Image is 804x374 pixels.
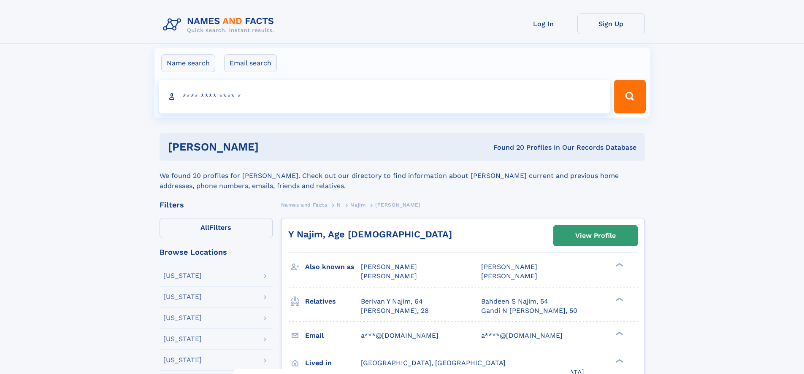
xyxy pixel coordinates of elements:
[554,226,637,246] a: View Profile
[305,294,361,309] h3: Relatives
[281,199,328,210] a: Names and Facts
[361,263,417,271] span: [PERSON_NAME]
[614,262,624,268] div: ❯
[361,272,417,280] span: [PERSON_NAME]
[160,218,273,238] label: Filters
[163,272,202,279] div: [US_STATE]
[224,54,277,72] label: Email search
[481,272,537,280] span: [PERSON_NAME]
[575,226,616,245] div: View Profile
[163,315,202,321] div: [US_STATE]
[163,357,202,363] div: [US_STATE]
[350,202,365,208] span: Najim
[163,293,202,300] div: [US_STATE]
[288,229,452,239] a: Y Najim, Age [DEMOGRAPHIC_DATA]
[614,296,624,302] div: ❯
[337,199,341,210] a: N
[614,358,624,363] div: ❯
[577,13,645,34] a: Sign Up
[305,328,361,343] h3: Email
[160,201,273,209] div: Filters
[361,359,506,367] span: [GEOGRAPHIC_DATA], [GEOGRAPHIC_DATA]
[481,263,537,271] span: [PERSON_NAME]
[159,80,611,113] input: search input
[510,13,577,34] a: Log In
[305,356,361,370] h3: Lived in
[481,306,577,315] a: Gandi N [PERSON_NAME], 50
[350,199,365,210] a: Najim
[168,142,376,152] h1: [PERSON_NAME]
[163,336,202,342] div: [US_STATE]
[361,306,429,315] a: [PERSON_NAME], 28
[361,331,439,339] span: a***@[DOMAIN_NAME]
[160,248,273,256] div: Browse Locations
[160,161,645,191] div: We found 20 profiles for [PERSON_NAME]. Check out our directory to find information about [PERSON...
[160,13,281,36] img: Logo Names and Facts
[200,223,209,231] span: All
[361,297,423,306] a: Berivan Y Najim, 64
[305,260,361,274] h3: Also known as
[337,202,341,208] span: N
[161,54,215,72] label: Name search
[481,297,548,306] a: Bahdeen S Najim, 54
[614,80,645,113] button: Search Button
[376,143,636,152] div: Found 20 Profiles In Our Records Database
[375,202,420,208] span: [PERSON_NAME]
[614,331,624,336] div: ❯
